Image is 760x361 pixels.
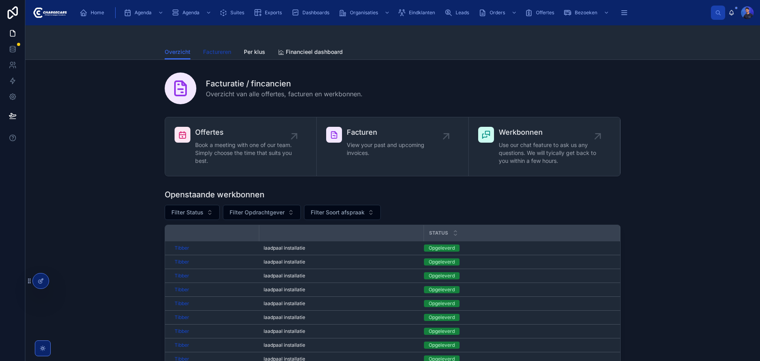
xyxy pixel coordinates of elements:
[409,10,435,16] span: Eindklanten
[264,300,305,307] span: laadpaal installatie
[336,6,394,20] a: Organisaties
[165,205,220,220] button: Select Button
[264,328,419,334] a: laadpaal installatie
[73,4,711,21] div: scrollable content
[165,48,190,56] span: Overzicht
[165,189,264,200] h1: Openstaande werkbonnen
[350,10,378,16] span: Organisaties
[424,314,610,321] a: Opgeleverd
[230,10,244,16] span: Suites
[302,10,329,16] span: Dashboards
[424,300,610,307] a: Opgeleverd
[206,89,363,99] span: Overzicht van alle offertes, facturen en werkbonnen.
[424,328,610,335] a: Opgeleverd
[77,6,110,20] a: Home
[175,342,254,348] a: Tibber
[311,208,365,216] span: Filter Soort afspraak
[264,342,305,348] span: laadpaal installatie
[195,127,294,138] span: Offertes
[395,6,441,20] a: Eindklanten
[264,287,305,293] span: laadpaal installatie
[429,328,455,335] div: Opgeleverd
[195,141,294,165] span: Book a meeting with one of our team. Simply choose the time that suits you best.
[536,10,554,16] span: Offertes
[442,6,475,20] a: Leads
[223,205,301,220] button: Select Button
[175,328,254,334] a: Tibber
[264,245,419,251] a: laadpaal installatie
[244,48,265,56] span: Per klus
[264,273,305,279] span: laadpaal installatie
[429,244,455,252] div: Opgeleverd
[264,342,419,348] a: laadpaal installatie
[175,328,189,334] a: Tibber
[91,10,104,16] span: Home
[429,272,455,279] div: Opgeleverd
[499,141,598,165] span: Use our chat feature to ask us any questions. We will tyically get back to you within a few hours.
[175,245,189,251] a: Tibber
[429,286,455,293] div: Opgeleverd
[429,342,455,349] div: Opgeleverd
[175,245,254,251] a: Tibber
[424,244,610,252] a: Opgeleverd
[175,259,189,265] a: Tibber
[175,273,189,279] a: Tibber
[203,45,231,61] a: Factureren
[175,300,254,307] a: Tibber
[304,205,381,220] button: Select Button
[561,6,613,20] a: Bezoeken
[165,45,190,60] a: Overzicht
[264,273,419,279] a: laadpaal installatie
[171,208,203,216] span: Filter Status
[278,45,343,61] a: Financieel dashboard
[456,10,469,16] span: Leads
[175,314,254,321] a: Tibber
[175,342,189,348] a: Tibber
[175,273,254,279] a: Tibber
[317,117,468,176] a: FacturenView your past and upcoming invoices.
[522,6,560,20] a: Offertes
[469,117,620,176] a: WerkbonnenUse our chat feature to ask us any questions. We will tyically get back to you within a...
[289,6,335,20] a: Dashboards
[264,314,419,321] a: laadpaal installatie
[429,230,448,236] span: Status
[424,272,610,279] a: Opgeleverd
[165,117,317,176] a: OffertesBook a meeting with one of our team. Simply choose the time that suits you best.
[424,258,610,265] a: Opgeleverd
[575,10,597,16] span: Bezoeken
[490,10,505,16] span: Orders
[286,48,343,56] span: Financieel dashboard
[244,45,265,61] a: Per klus
[424,342,610,349] a: Opgeleverd
[264,287,419,293] a: laadpaal installatie
[251,6,287,20] a: Exports
[264,314,305,321] span: laadpaal installatie
[175,259,254,265] a: Tibber
[429,258,455,265] div: Opgeleverd
[264,245,305,251] span: laadpaal installatie
[175,314,189,321] a: Tibber
[175,300,189,307] a: Tibber
[429,314,455,321] div: Opgeleverd
[135,10,152,16] span: Agenda
[424,286,610,293] a: Opgeleverd
[347,127,446,138] span: Facturen
[175,287,189,293] a: Tibber
[264,259,305,265] span: laadpaal installatie
[347,141,446,157] span: View your past and upcoming invoices.
[217,6,250,20] a: Suites
[32,6,67,19] img: App logo
[429,300,455,307] div: Opgeleverd
[175,287,254,293] a: Tibber
[264,300,419,307] a: laadpaal installatie
[499,127,598,138] span: Werkbonnen
[169,6,215,20] a: Agenda
[206,78,363,89] h1: Facturatie / fincancien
